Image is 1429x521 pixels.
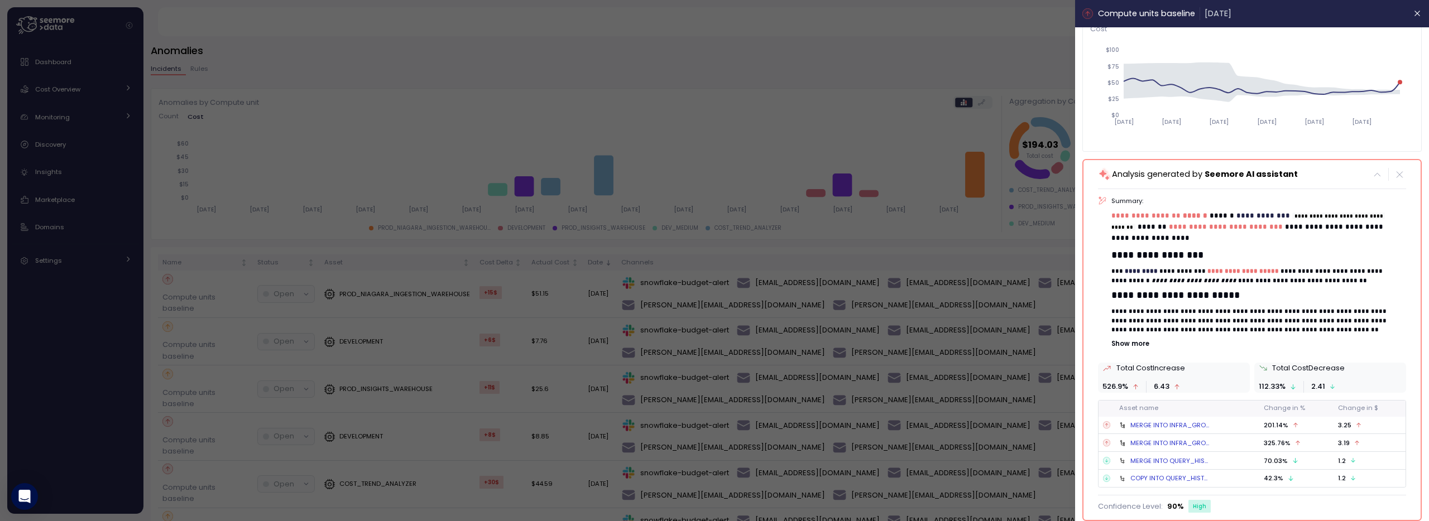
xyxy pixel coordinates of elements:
[1209,118,1229,126] tspan: [DATE]
[1273,363,1345,374] p: Total Cost Decrease
[1116,363,1185,374] p: Total Cost Increase
[1257,118,1277,126] tspan: [DATE]
[1107,63,1119,70] tspan: $75
[1130,456,1208,465] div: MERGE INTO QUERY_HIS...
[1106,47,1119,54] tspan: $100
[1120,403,1255,413] div: Asset name
[1205,7,1231,20] p: [DATE]
[1130,474,1207,483] div: COPY INTO QUERY_HIST...
[1112,196,1406,205] p: Summary:
[1259,381,1286,392] p: 112.33 %
[1264,438,1291,447] p: 325.76 %
[1102,381,1128,392] p: 526.9 %
[1305,118,1324,126] tspan: [DATE]
[1098,7,1195,20] p: Compute units baseline
[1111,112,1119,119] tspan: $0
[1098,501,1163,512] p: Confidence Level:
[1090,23,1414,35] p: Cost
[1338,456,1346,465] p: 1.2
[1338,474,1346,483] p: 1.2
[1189,500,1211,513] div: High
[1338,438,1350,447] p: 3.19
[1311,381,1325,392] p: 2.41
[1264,403,1329,413] div: Change in %
[1167,501,1184,512] p: 90 %
[11,483,38,510] div: Open Intercom Messenger
[1338,403,1401,413] div: Change in $
[1352,118,1372,126] tspan: [DATE]
[1264,421,1289,430] p: 201.14 %
[1338,421,1351,430] p: 3.25
[1114,118,1134,126] tspan: [DATE]
[1107,79,1119,86] tspan: $50
[1112,339,1406,348] button: Show more
[1112,168,1298,181] p: Analysis generated by
[1162,118,1181,126] tspan: [DATE]
[1264,474,1284,483] p: 42.3 %
[1154,381,1169,392] p: 6.43
[1130,438,1209,447] div: MERGE INTO INFRA_GRO...
[1264,456,1288,465] p: 70.03 %
[1205,168,1298,180] span: Seemore AI assistant
[1130,421,1209,430] div: MERGE INTO INFRA_GRO...
[1108,96,1119,103] tspan: $25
